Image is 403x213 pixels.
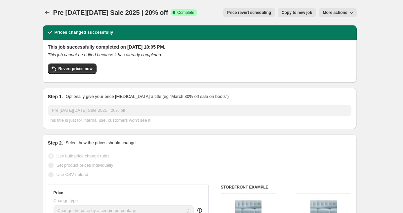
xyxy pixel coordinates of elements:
[59,66,93,71] span: Revert prices now
[43,8,52,17] button: Price change jobs
[227,10,271,15] span: Price revert scheduling
[65,140,136,146] p: Select how the prices should change
[221,185,351,190] h6: STOREFRONT EXAMPLE
[319,8,356,17] button: More actions
[54,190,63,195] h3: Price
[57,163,113,168] span: Set product prices individually
[48,44,351,50] h2: This job successfully completed on [DATE] 10:05 PM.
[48,64,97,74] button: Revert prices now
[65,93,228,100] p: Optionally give your price [MEDICAL_DATA] a title (eg "March 30% off sale on boots")
[53,9,168,16] span: Pre [DATE][DATE] Sale 2025 | 20% off
[323,10,347,15] span: More actions
[48,105,351,116] input: 30% off holiday sale
[48,52,162,57] i: This job cannot be edited because it has already completed.
[57,153,109,158] span: Use bulk price change rules
[48,93,63,100] h2: Step 1.
[282,10,312,15] span: Copy to new job
[57,172,88,177] span: Use CSV upload
[48,140,63,146] h2: Step 2.
[177,10,194,15] span: Complete
[223,8,275,17] button: Price revert scheduling
[55,29,113,36] h2: Prices changed successfully
[48,118,150,123] span: This title is just for internal use, customers won't see it
[54,198,78,203] span: Change type
[278,8,316,17] button: Copy to new job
